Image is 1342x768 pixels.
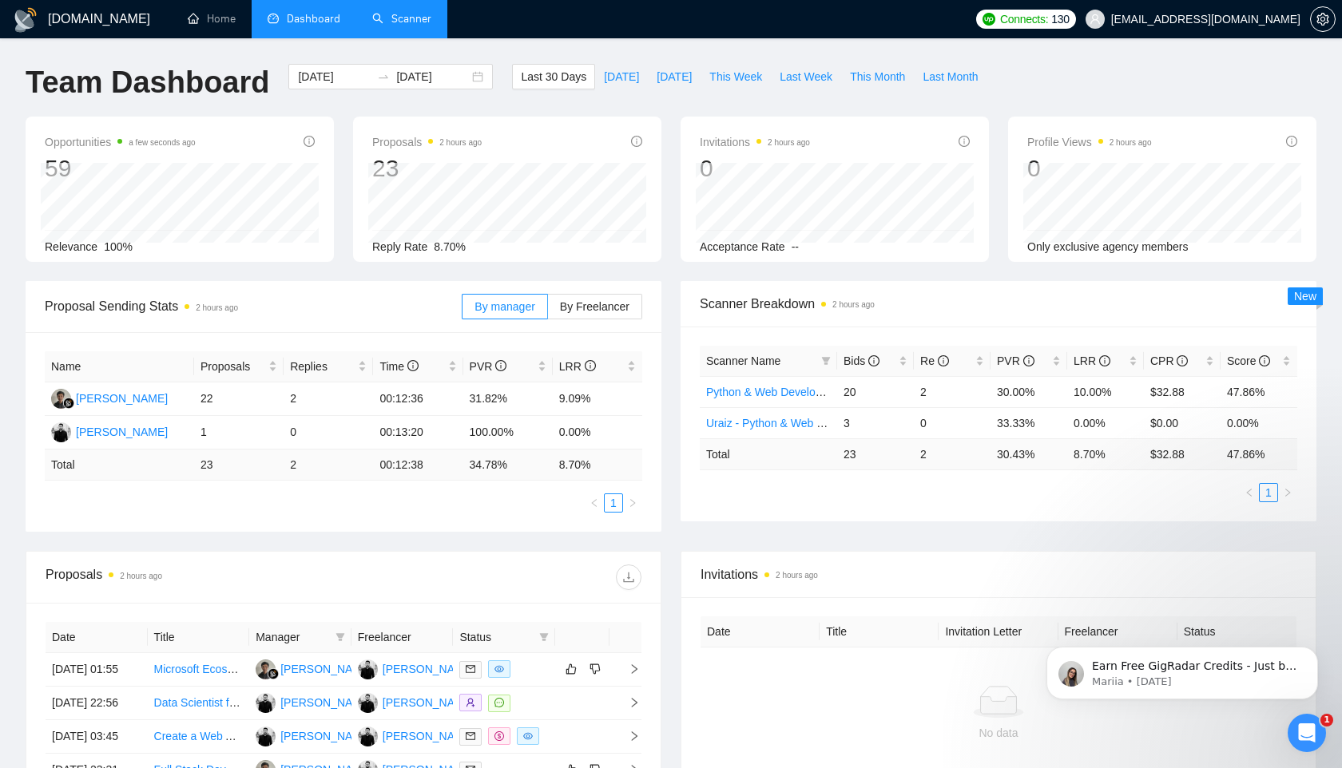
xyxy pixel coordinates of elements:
span: Status [459,628,533,646]
td: [DATE] 01:55 [46,653,148,687]
div: 23 [372,153,482,184]
button: This Month [841,64,914,89]
img: logo [13,7,38,33]
td: 2 [914,376,991,407]
span: Proposal Sending Stats [45,296,462,316]
td: 23 [837,438,914,469]
td: 22 [194,382,284,416]
span: mail [466,664,475,674]
td: $32.88 [1144,376,1221,407]
td: 00:12:38 [373,449,463,481]
span: user-add [466,698,475,707]
a: Data Scientist for Property Valuation System Development [154,696,443,709]
th: Title [148,622,250,653]
a: Python & Web Development [706,386,847,398]
span: download [617,571,641,584]
div: Proposals [46,564,343,590]
td: 1 [194,416,284,449]
time: 2 hours ago [776,571,818,580]
td: 100.00% [463,416,553,449]
div: 0 [700,153,810,184]
td: 30.43 % [991,438,1067,469]
td: 0 [284,416,373,449]
a: Create a Web App for Managing Drop-In Hockey with Group Invites & Fees [154,730,526,742]
th: Manager [249,622,351,653]
span: right [628,498,637,508]
a: 1 [605,494,622,512]
span: PVR [997,354,1034,367]
span: Earn Free GigRadar Credits - Just by Sharing Your Story! 💬 Want more credits for sending proposal... [69,46,276,440]
img: UA [358,726,378,746]
a: MH[PERSON_NAME] [256,662,372,675]
span: mail [466,731,475,741]
span: setting [1311,13,1335,26]
button: [DATE] [648,64,701,89]
th: Invitation Letter [939,616,1058,647]
img: UA [256,693,276,713]
span: Only exclusive agency members [1027,240,1189,253]
a: UA[PERSON_NAME] [358,662,474,675]
span: info-circle [631,136,642,147]
td: 33.33% [991,407,1067,438]
button: right [1278,483,1297,502]
span: By Freelancer [560,300,629,313]
a: Microsoft Ecosystem Developer [154,663,312,675]
span: info-circle [1259,355,1270,366]
button: Last Month [914,64,987,89]
span: Reply Rate [372,240,427,253]
div: [PERSON_NAME] [383,694,474,711]
td: 47.86 % [1221,438,1297,469]
button: setting [1310,6,1336,32]
th: Freelancer [351,622,454,653]
span: 130 [1051,10,1069,28]
span: right [616,730,640,742]
span: Relevance [45,240,97,253]
th: Date [46,622,148,653]
img: UA [358,659,378,679]
time: 2 hours ago [196,303,238,312]
span: This Week [709,68,762,85]
span: filter [332,625,348,649]
li: Next Page [1278,483,1297,502]
div: [PERSON_NAME] [280,694,372,711]
a: UA[PERSON_NAME] [256,729,372,742]
span: info-circle [304,136,315,147]
input: End date [396,68,469,85]
span: left [590,498,599,508]
time: 2 hours ago [120,572,162,580]
span: info-circle [868,355,879,366]
span: info-circle [495,360,506,371]
span: Score [1227,354,1270,367]
span: swap-right [377,70,390,83]
a: UA[PERSON_NAME] [358,729,474,742]
td: 20 [837,376,914,407]
span: info-circle [585,360,596,371]
span: info-circle [407,360,419,371]
td: [DATE] 03:45 [46,720,148,754]
span: eye [494,664,504,674]
td: 34.78 % [463,449,553,481]
td: $0.00 [1144,407,1221,438]
span: Opportunities [45,133,196,152]
a: UA[PERSON_NAME] [51,425,168,437]
td: Create a Web App for Managing Drop-In Hockey with Group Invites & Fees [148,720,250,754]
td: 2 [914,438,991,469]
span: Scanner Name [706,354,780,367]
td: $ 32.88 [1144,438,1221,469]
span: filter [818,349,834,373]
a: homeHome [188,12,236,26]
time: 2 hours ago [832,300,875,309]
td: 00:12:36 [373,382,463,416]
button: This Week [701,64,771,89]
span: Proposals [201,358,265,375]
img: UA [358,693,378,713]
td: 8.70 % [553,449,642,481]
li: 1 [604,493,623,513]
button: left [1240,483,1259,502]
button: Last 30 Days [512,64,595,89]
span: info-circle [1023,355,1034,366]
span: Profile Views [1027,133,1152,152]
a: UA[PERSON_NAME] [256,695,372,708]
li: Next Page [623,493,642,513]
